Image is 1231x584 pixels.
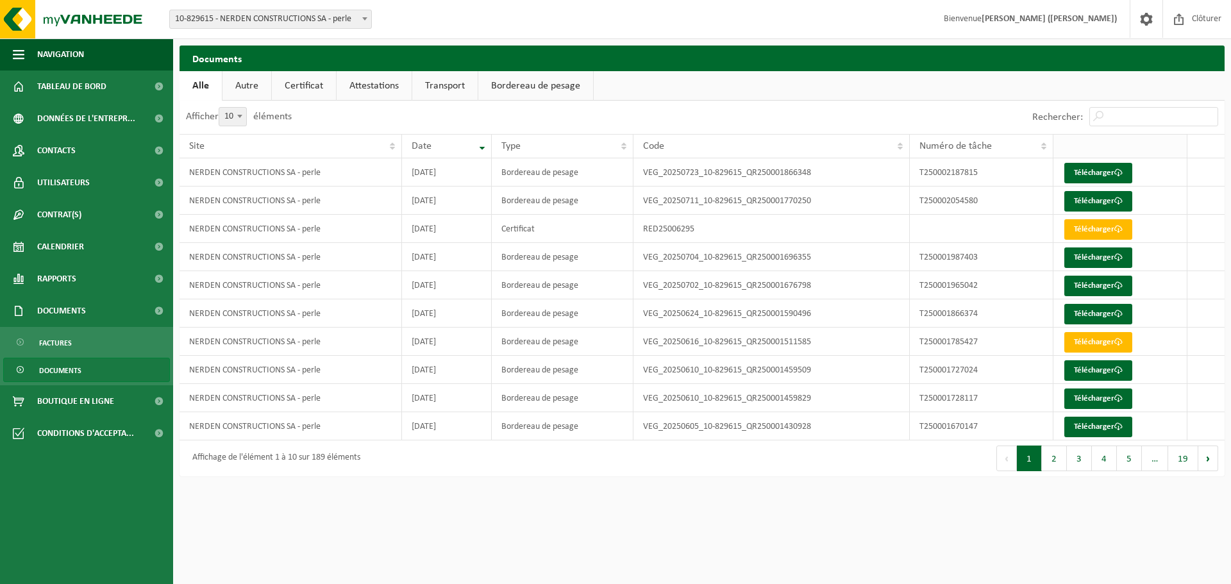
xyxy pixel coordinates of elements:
td: NERDEN CONSTRUCTIONS SA - perle [180,158,402,187]
a: Autre [222,71,271,101]
span: Numéro de tâche [919,141,992,151]
button: 3 [1067,446,1092,471]
span: Documents [39,358,81,383]
button: 4 [1092,446,1117,471]
td: VEG_20250610_10-829615_QR250001459829 [633,384,910,412]
span: Données de l'entrepr... [37,103,135,135]
td: NERDEN CONSTRUCTIONS SA - perle [180,187,402,215]
a: Certificat [272,71,336,101]
td: [DATE] [402,243,492,271]
td: NERDEN CONSTRUCTIONS SA - perle [180,215,402,243]
td: Bordereau de pesage [492,328,633,356]
td: Bordereau de pesage [492,243,633,271]
button: 2 [1042,446,1067,471]
a: Attestations [337,71,412,101]
a: Télécharger [1064,247,1132,268]
td: Bordereau de pesage [492,187,633,215]
td: [DATE] [402,412,492,440]
td: T250001866374 [910,299,1053,328]
td: VEG_20250605_10-829615_QR250001430928 [633,412,910,440]
button: Next [1198,446,1218,471]
td: Certificat [492,215,633,243]
td: T250002054580 [910,187,1053,215]
td: [DATE] [402,328,492,356]
a: Factures [3,330,170,355]
td: Bordereau de pesage [492,158,633,187]
td: Bordereau de pesage [492,271,633,299]
td: VEG_20250610_10-829615_QR250001459509 [633,356,910,384]
span: Code [643,141,664,151]
h2: Documents [180,46,1225,71]
td: VEG_20250616_10-829615_QR250001511585 [633,328,910,356]
span: Conditions d'accepta... [37,417,134,449]
span: Navigation [37,38,84,71]
span: Boutique en ligne [37,385,114,417]
span: Tableau de bord [37,71,106,103]
a: Télécharger [1064,304,1132,324]
td: NERDEN CONSTRUCTIONS SA - perle [180,299,402,328]
div: Affichage de l'élément 1 à 10 sur 189 éléments [186,447,360,470]
a: Transport [412,71,478,101]
td: VEG_20250711_10-829615_QR250001770250 [633,187,910,215]
label: Afficher éléments [186,112,292,122]
span: Site [189,141,205,151]
span: Rapports [37,263,76,295]
td: [DATE] [402,215,492,243]
button: Previous [996,446,1017,471]
button: 1 [1017,446,1042,471]
strong: [PERSON_NAME] ([PERSON_NAME]) [982,14,1117,24]
td: T250001987403 [910,243,1053,271]
a: Alle [180,71,222,101]
span: 10 [219,107,247,126]
td: NERDEN CONSTRUCTIONS SA - perle [180,384,402,412]
td: [DATE] [402,158,492,187]
span: Factures [39,331,72,355]
td: Bordereau de pesage [492,412,633,440]
td: T250001728117 [910,384,1053,412]
span: Calendrier [37,231,84,263]
a: Télécharger [1064,276,1132,296]
td: VEG_20250624_10-829615_QR250001590496 [633,299,910,328]
td: [DATE] [402,356,492,384]
span: Contacts [37,135,76,167]
span: Documents [37,295,86,327]
td: T250001785427 [910,328,1053,356]
td: Bordereau de pesage [492,299,633,328]
td: T250001727024 [910,356,1053,384]
td: NERDEN CONSTRUCTIONS SA - perle [180,412,402,440]
label: Rechercher: [1032,112,1083,122]
td: T250002187815 [910,158,1053,187]
a: Télécharger [1064,191,1132,212]
td: NERDEN CONSTRUCTIONS SA - perle [180,356,402,384]
td: [DATE] [402,187,492,215]
td: VEG_20250723_10-829615_QR250001866348 [633,158,910,187]
button: 5 [1117,446,1142,471]
span: … [1142,446,1168,471]
span: Contrat(s) [37,199,81,231]
td: [DATE] [402,271,492,299]
a: Télécharger [1064,388,1132,409]
span: 10 [219,108,246,126]
a: Télécharger [1064,163,1132,183]
a: Télécharger [1064,417,1132,437]
td: Bordereau de pesage [492,384,633,412]
a: Documents [3,358,170,382]
td: [DATE] [402,384,492,412]
td: VEG_20250702_10-829615_QR250001676798 [633,271,910,299]
td: Bordereau de pesage [492,356,633,384]
td: NERDEN CONSTRUCTIONS SA - perle [180,328,402,356]
span: 10-829615 - NERDEN CONSTRUCTIONS SA - perle [169,10,372,29]
td: RED25006295 [633,215,910,243]
td: VEG_20250704_10-829615_QR250001696355 [633,243,910,271]
td: T250001670147 [910,412,1053,440]
span: Date [412,141,431,151]
a: Télécharger [1064,219,1132,240]
a: Télécharger [1064,332,1132,353]
td: T250001965042 [910,271,1053,299]
button: 19 [1168,446,1198,471]
td: [DATE] [402,299,492,328]
span: Utilisateurs [37,167,90,199]
td: NERDEN CONSTRUCTIONS SA - perle [180,271,402,299]
td: NERDEN CONSTRUCTIONS SA - perle [180,243,402,271]
a: Télécharger [1064,360,1132,381]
